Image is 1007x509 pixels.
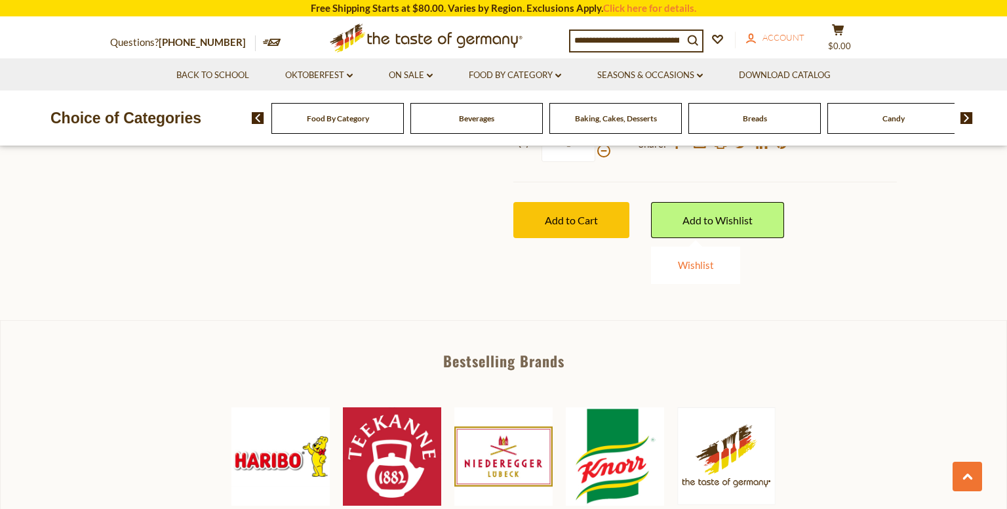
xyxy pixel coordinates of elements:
[389,68,433,83] a: On Sale
[882,113,905,123] a: Candy
[545,214,598,226] span: Add to Cart
[513,202,629,238] button: Add to Cart
[818,24,858,56] button: $0.00
[651,202,784,238] a: Add to Wishlist
[469,68,561,83] a: Food By Category
[678,259,714,271] a: Wishlist
[597,68,703,83] a: Seasons & Occasions
[285,68,353,83] a: Oktoberfest
[343,407,441,506] img: Teekanne
[739,68,831,83] a: Download Catalog
[746,31,804,45] a: Account
[566,407,664,506] img: Knorr
[454,407,553,506] img: Niederegger
[459,113,494,123] a: Beverages
[828,41,851,51] span: $0.00
[307,113,369,123] a: Food By Category
[159,36,246,48] a: [PHONE_NUMBER]
[960,112,973,124] img: next arrow
[743,113,767,123] a: Breads
[176,68,249,83] a: Back to School
[110,34,256,51] p: Questions?
[231,407,330,506] img: Haribo
[677,407,776,505] img: The Taste of Germany
[603,2,696,14] a: Click here for details.
[762,32,804,43] span: Account
[575,113,657,123] a: Baking, Cakes, Desserts
[252,112,264,124] img: previous arrow
[1,354,1006,368] div: Bestselling Brands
